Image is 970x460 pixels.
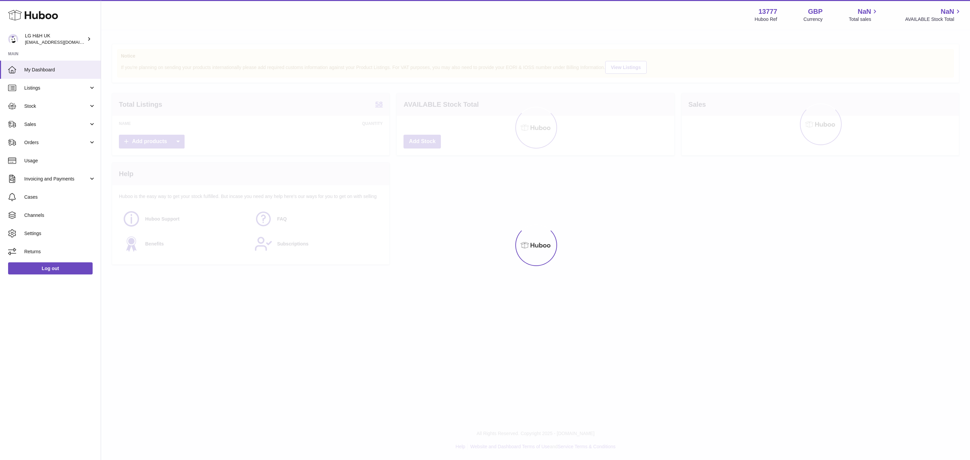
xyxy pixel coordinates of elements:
[24,85,89,91] span: Listings
[24,139,89,146] span: Orders
[24,103,89,109] span: Stock
[905,16,962,23] span: AVAILABLE Stock Total
[24,212,96,219] span: Channels
[24,121,89,128] span: Sales
[755,16,777,23] div: Huboo Ref
[25,39,99,45] span: [EMAIL_ADDRESS][DOMAIN_NAME]
[941,7,954,16] span: NaN
[804,16,823,23] div: Currency
[808,7,822,16] strong: GBP
[858,7,871,16] span: NaN
[905,7,962,23] a: NaN AVAILABLE Stock Total
[8,262,93,274] a: Log out
[758,7,777,16] strong: 13777
[24,249,96,255] span: Returns
[24,176,89,182] span: Invoicing and Payments
[849,7,879,23] a: NaN Total sales
[25,33,86,45] div: LG H&H UK
[24,158,96,164] span: Usage
[24,194,96,200] span: Cases
[24,230,96,237] span: Settings
[24,67,96,73] span: My Dashboard
[8,34,18,44] img: internalAdmin-13777@internal.huboo.com
[849,16,879,23] span: Total sales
